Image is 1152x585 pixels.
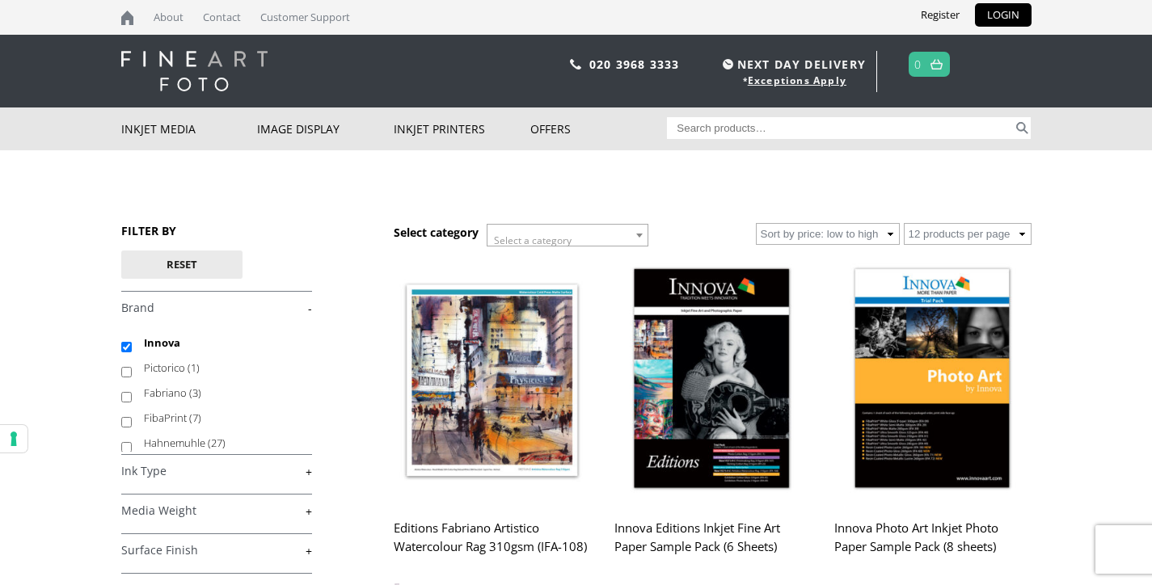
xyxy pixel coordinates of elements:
a: Inkjet Printers [394,107,530,150]
a: Exceptions Apply [748,74,846,87]
a: Offers [530,107,667,150]
label: Pictorico [144,356,297,381]
span: (3) [189,385,201,400]
button: Search [1013,117,1032,139]
h2: Innova Editions Inkjet Fine Art Paper Sample Pack (6 Sheets) [614,513,810,578]
span: Select a category [494,234,572,247]
a: + [121,503,312,519]
label: Hahnemuhle [144,431,297,456]
label: FibaPrint [144,406,297,431]
h4: Ink Type [121,454,312,486]
h2: Editions Fabriano Artistico Watercolour Rag 310gsm (IFA-108) [394,513,589,578]
a: + [121,464,312,479]
a: 020 3968 3333 [589,57,680,72]
img: Innova Editions Inkjet Fine Art Paper Sample Pack (6 Sheets) [614,258,810,503]
a: - [121,301,312,316]
a: Inkjet Media [121,107,258,150]
h2: Innova Photo Art Inkjet Photo Paper Sample Pack (8 sheets) [834,513,1030,578]
a: Image Display [257,107,394,150]
a: LOGIN [975,3,1032,27]
img: logo-white.svg [121,51,268,91]
h4: Brand [121,291,312,323]
img: Innova Photo Art Inkjet Photo Paper Sample Pack (8 sheets) [834,258,1030,503]
label: Innova [144,330,297,356]
img: time.svg [723,59,733,69]
h3: Select category [394,225,479,240]
span: (7) [189,410,201,425]
h4: Surface Finish [121,533,312,566]
label: Fabriano [144,381,297,406]
span: (27) [208,436,226,450]
a: 0 [914,53,922,76]
a: + [121,543,312,558]
button: Reset [121,250,243,279]
img: phone.svg [570,59,581,69]
img: basket.svg [930,59,943,69]
img: Editions Fabriano Artistico Watercolour Rag 310gsm (IFA-108) [394,258,589,503]
a: Register [909,3,972,27]
span: NEXT DAY DELIVERY [719,55,866,74]
input: Search products… [667,117,1013,139]
select: Shop order [756,223,900,245]
h4: Media Weight [121,494,312,526]
h3: FILTER BY [121,223,312,238]
span: (1) [188,360,200,375]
